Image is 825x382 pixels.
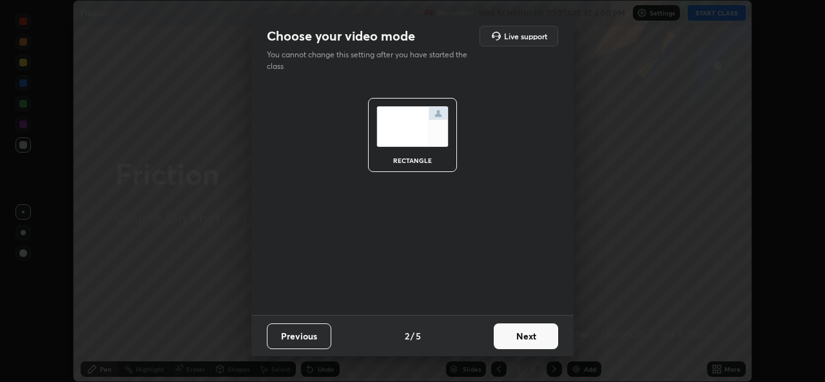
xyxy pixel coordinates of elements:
[494,323,558,349] button: Next
[411,329,414,343] h4: /
[267,49,476,72] p: You cannot change this setting after you have started the class
[267,323,331,349] button: Previous
[267,28,415,44] h2: Choose your video mode
[405,329,409,343] h4: 2
[387,157,438,164] div: rectangle
[504,32,547,40] h5: Live support
[376,106,449,147] img: normalScreenIcon.ae25ed63.svg
[416,329,421,343] h4: 5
